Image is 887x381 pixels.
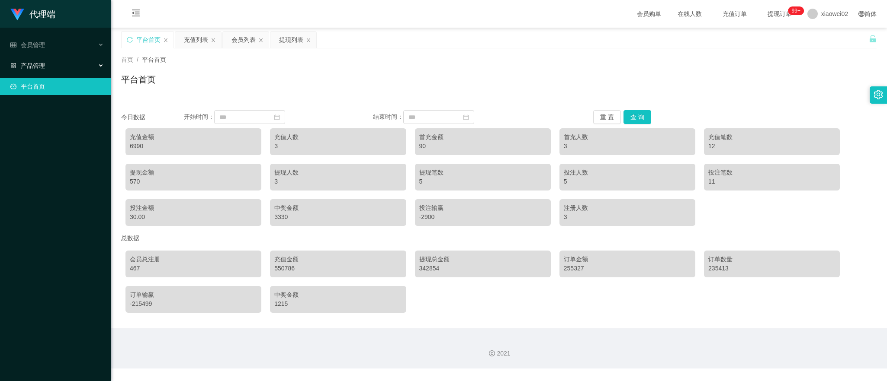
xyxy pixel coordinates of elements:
div: 订单金额 [564,255,691,264]
i: 图标: setting [874,90,883,99]
div: 3 [564,142,691,151]
div: 订单输赢 [130,290,257,299]
div: 总数据 [121,230,877,246]
div: -215499 [130,299,257,308]
div: -2900 [419,213,546,222]
div: 90 [419,142,546,151]
div: 提现列表 [279,32,303,48]
div: 注册人数 [564,203,691,213]
button: 重 置 [593,110,621,124]
div: 充值金额 [274,255,402,264]
div: 提现总金额 [419,255,546,264]
div: 充值金额 [130,133,257,142]
span: 开始时间： [184,113,214,120]
h1: 代理端 [29,0,55,28]
i: 图标: menu-fold [121,0,151,28]
span: 充值订单 [718,11,751,17]
div: 提现金额 [130,168,257,177]
div: 342854 [419,264,546,273]
div: 2021 [118,349,880,358]
div: 投注人数 [564,168,691,177]
span: 产品管理 [10,62,45,69]
div: 提现人数 [274,168,402,177]
i: 图标: appstore-o [10,63,16,69]
div: 30.00 [130,213,257,222]
div: 12 [708,142,836,151]
div: 6990 [130,142,257,151]
div: 255327 [564,264,691,273]
h1: 平台首页 [121,73,156,86]
i: 图标: sync [127,37,133,43]
i: 图标: global [858,11,865,17]
div: 投注输赢 [419,203,546,213]
i: 图标: calendar [463,114,469,120]
div: 3 [274,177,402,186]
img: logo.9652507e.png [10,9,24,21]
i: 图标: calendar [274,114,280,120]
div: 1215 [274,299,402,308]
div: 11 [708,177,836,186]
span: 首页 [121,56,133,63]
div: 充值列表 [184,32,208,48]
i: 图标: close [258,38,264,43]
div: 570 [130,177,257,186]
div: 235413 [708,264,836,273]
i: 图标: copyright [489,350,495,356]
span: 在线人数 [673,11,706,17]
span: / [137,56,138,63]
a: 代理端 [10,10,55,17]
div: 3 [564,213,691,222]
div: 平台首页 [136,32,161,48]
span: 会员管理 [10,41,45,48]
div: 充值笔数 [708,133,836,142]
i: 图标: close [163,38,168,43]
span: 提现订单 [763,11,796,17]
div: 首充金额 [419,133,546,142]
i: 图标: close [306,38,311,43]
i: 图标: table [10,42,16,48]
div: 充值人数 [274,133,402,142]
div: 5 [564,177,691,186]
div: 今日数据 [121,113,184,122]
div: 467 [130,264,257,273]
button: 查 询 [623,110,651,124]
div: 3330 [274,213,402,222]
div: 会员总注册 [130,255,257,264]
div: 550786 [274,264,402,273]
a: 图标: dashboard平台首页 [10,78,104,95]
div: 3 [274,142,402,151]
div: 提现笔数 [419,168,546,177]
i: 图标: unlock [869,35,877,43]
sup: 1208 [788,6,804,15]
div: 首充人数 [564,133,691,142]
div: 中奖金额 [274,290,402,299]
div: 中奖金额 [274,203,402,213]
span: 结束时间： [373,113,403,120]
div: 投注金额 [130,203,257,213]
i: 图标: close [211,38,216,43]
div: 会员列表 [231,32,256,48]
div: 5 [419,177,546,186]
div: 投注笔数 [708,168,836,177]
div: 订单数量 [708,255,836,264]
span: 平台首页 [142,56,166,63]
